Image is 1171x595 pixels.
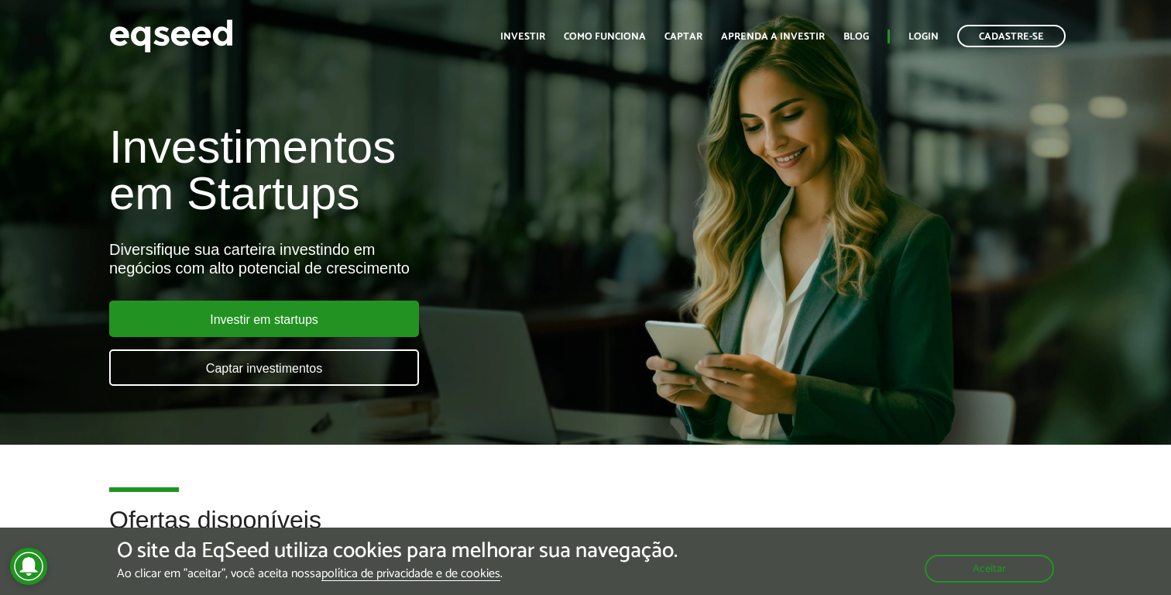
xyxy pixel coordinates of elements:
[843,32,869,42] a: Blog
[109,507,1062,557] h2: Ofertas disponíveis
[500,32,545,42] a: Investir
[664,32,702,42] a: Captar
[109,301,419,337] a: Investir em startups
[117,566,678,581] p: Ao clicar em "aceitar", você aceita nossa .
[957,25,1066,47] a: Cadastre-se
[109,124,671,217] h1: Investimentos em Startups
[321,568,500,581] a: política de privacidade e de cookies
[109,15,233,57] img: EqSeed
[908,32,939,42] a: Login
[925,555,1054,583] button: Aceitar
[117,539,678,563] h5: O site da EqSeed utiliza cookies para melhorar sua navegação.
[564,32,646,42] a: Como funciona
[109,240,671,277] div: Diversifique sua carteira investindo em negócios com alto potencial de crescimento
[109,349,419,386] a: Captar investimentos
[721,32,825,42] a: Aprenda a investir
